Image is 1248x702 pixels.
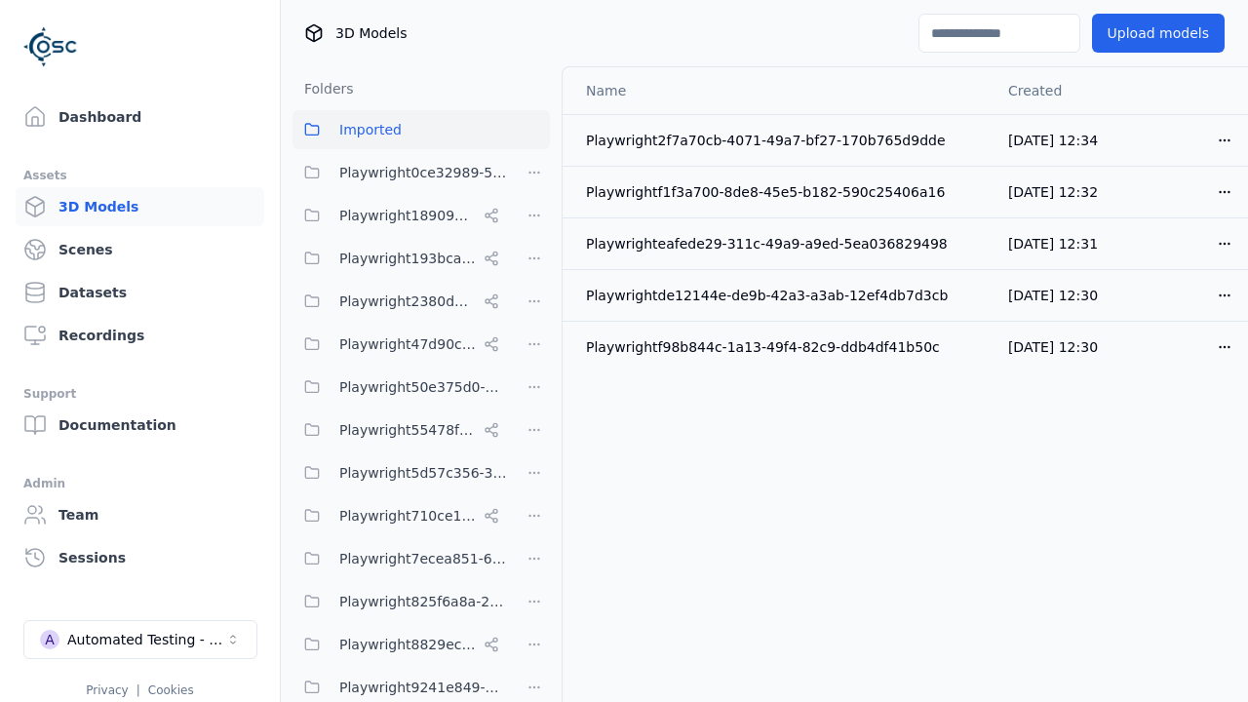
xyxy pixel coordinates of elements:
a: Scenes [16,230,264,269]
span: | [136,683,140,697]
span: Playwright193bca0e-57fa-418d-8ea9-45122e711dc7 [339,247,476,270]
span: Playwright9241e849-7ba1-474f-9275-02cfa81d37fc [339,676,507,699]
span: Playwright0ce32989-52d0-45cf-b5b9-59d5033d313a [339,161,507,184]
span: Playwright47d90cf2-c635-4353-ba3b-5d4538945666 [339,332,476,356]
button: Playwright2380d3f5-cebf-494e-b965-66be4d67505e [292,282,507,321]
div: Assets [23,164,256,187]
a: Recordings [16,316,264,355]
span: Playwright5d57c356-39f7-47ed-9ab9-d0409ac6cddc [339,461,507,485]
span: Playwright8829ec83-5e68-4376-b984-049061a310ed [339,633,476,656]
button: Playwright18909032-8d07-45c5-9c81-9eec75d0b16b [292,196,507,235]
button: Playwright55478f86-28dc-49b8-8d1f-c7b13b14578c [292,410,507,449]
span: [DATE] 12:30 [1008,339,1098,355]
span: 3D Models [335,23,407,43]
div: Playwright2f7a70cb-4071-49a7-bf27-170b765d9dde [586,131,977,150]
div: Playwrightf1f3a700-8de8-45e5-b182-590c25406a16 [586,182,977,202]
button: Playwright47d90cf2-c635-4353-ba3b-5d4538945666 [292,325,507,364]
span: [DATE] 12:30 [1008,288,1098,303]
a: Dashboard [16,97,264,136]
span: [DATE] 12:32 [1008,184,1098,200]
span: Playwright710ce123-85fd-4f8c-9759-23c3308d8830 [339,504,476,527]
button: Playwright193bca0e-57fa-418d-8ea9-45122e711dc7 [292,239,507,278]
div: Admin [23,472,256,495]
a: Datasets [16,273,264,312]
h3: Folders [292,79,354,98]
th: Created [993,67,1122,114]
button: Playwright710ce123-85fd-4f8c-9759-23c3308d8830 [292,496,507,535]
div: A [40,630,59,649]
img: Logo [23,19,78,74]
button: Upload models [1092,14,1225,53]
button: Imported [292,110,550,149]
span: Playwright7ecea851-649a-419a-985e-fcff41a98b20 [339,547,507,570]
div: Playwrighteafede29-311c-49a9-a9ed-5ea036829498 [586,234,977,253]
button: Playwright5d57c356-39f7-47ed-9ab9-d0409ac6cddc [292,453,507,492]
span: Playwright18909032-8d07-45c5-9c81-9eec75d0b16b [339,204,476,227]
div: Playwrightde12144e-de9b-42a3-a3ab-12ef4db7d3cb [586,286,977,305]
div: Support [23,382,256,406]
div: Playwrightf98b844c-1a13-49f4-82c9-ddb4df41b50c [586,337,977,357]
a: 3D Models [16,187,264,226]
a: Cookies [148,683,194,697]
button: Playwright8829ec83-5e68-4376-b984-049061a310ed [292,625,507,664]
a: Privacy [86,683,128,697]
button: Select a workspace [23,620,257,659]
button: Playwright0ce32989-52d0-45cf-b5b9-59d5033d313a [292,153,507,192]
button: Playwright7ecea851-649a-419a-985e-fcff41a98b20 [292,539,507,578]
span: Playwright50e375d0-6f38-48a7-96e0-b0dcfa24b72f [339,375,507,399]
span: Playwright825f6a8a-2a7a-425c-94f7-650318982f69 [339,590,507,613]
span: Playwright55478f86-28dc-49b8-8d1f-c7b13b14578c [339,418,476,442]
button: Playwright50e375d0-6f38-48a7-96e0-b0dcfa24b72f [292,368,507,407]
span: [DATE] 12:34 [1008,133,1098,148]
a: Sessions [16,538,264,577]
span: Playwright2380d3f5-cebf-494e-b965-66be4d67505e [339,290,476,313]
a: Team [16,495,264,534]
span: Imported [339,118,402,141]
th: Name [563,67,993,114]
span: [DATE] 12:31 [1008,236,1098,252]
div: Automated Testing - Playwright [67,630,225,649]
button: Playwright825f6a8a-2a7a-425c-94f7-650318982f69 [292,582,507,621]
a: Documentation [16,406,264,445]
